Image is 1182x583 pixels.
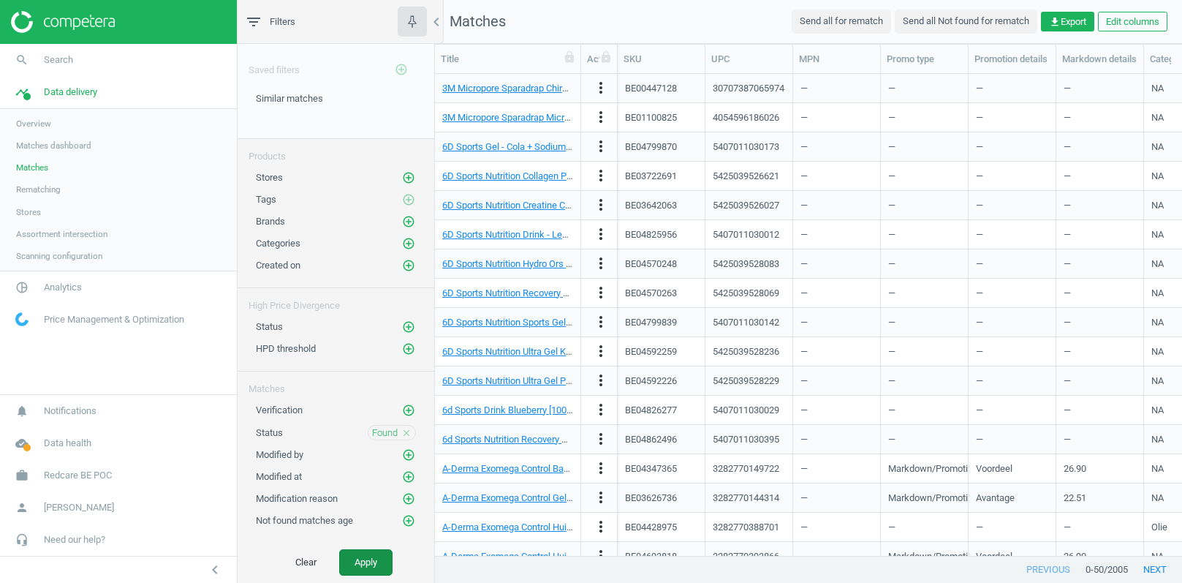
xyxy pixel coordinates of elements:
a: 6D Sports Gel - Cola + Sodium + Caféine [6x45 ml] [442,141,646,152]
div: — [976,280,1048,306]
div: Markdown details [1062,53,1137,66]
div: 5407011030395 [713,433,779,446]
div: — [888,105,961,130]
a: 6D Sports Nutrition Sports Gel - Red Fruits [6x45 ml] [442,317,653,328]
div: BE03626736 [625,492,677,505]
i: add_circle_outline [402,320,415,334]
div: Promotion details [974,53,1050,66]
i: add_circle_outline [402,237,415,250]
div: BE04570263 [625,287,677,300]
div: 5407011030029 [713,404,779,417]
div: Title [441,53,575,66]
div: NA [1151,404,1164,417]
a: 6D Sports Nutrition Hydro Ors Recovery Tropical [28x6 g] [442,258,673,269]
button: chevron_left [197,560,233,579]
span: Modified at [256,471,302,482]
div: NA [1151,462,1164,475]
span: Stores [256,172,283,183]
i: headset_mic [8,526,36,554]
div: — [976,75,1048,101]
div: — [888,426,961,452]
i: more_vert [592,313,610,331]
div: — [976,105,1048,130]
i: chevron_left [428,13,445,31]
button: add_circle_outline [401,170,416,185]
div: — [800,75,873,101]
div: 3282770393866 [713,550,779,563]
i: more_vert [592,459,610,477]
i: more_vert [592,255,610,272]
button: add_circle_outline [401,470,416,484]
button: Apply [339,549,393,576]
div: — [800,105,873,130]
div: NA [1151,111,1164,124]
i: search [8,46,36,74]
button: add_circle_outline [401,320,416,334]
i: add_circle_outline [402,404,415,417]
span: Voordeel [976,462,1012,475]
i: more_vert [592,401,610,418]
button: previous [1011,557,1086,583]
div: 5407011030142 [713,316,779,329]
div: 22.51 [1064,492,1086,505]
span: Price Management & Optimization [44,313,184,326]
i: add_circle_outline [402,492,415,505]
div: — [800,368,873,394]
button: more_vert [592,372,610,391]
div: 3282770388701 [713,521,779,534]
i: more_vert [592,518,610,535]
span: Avantage [976,492,1015,505]
i: more_vert [592,342,610,360]
div: High Price Divergence [238,288,434,312]
div: — [976,368,1048,394]
div: — [800,163,873,189]
div: 5407011030012 [713,228,779,241]
div: BE03642063 [625,199,677,212]
div: 5425039526027 [713,199,779,212]
div: — [1064,514,1136,540]
i: more_vert [592,108,610,126]
button: more_vert [592,196,610,215]
div: — [1064,105,1136,130]
button: get_appExport [1041,12,1094,32]
div: — [976,426,1048,452]
button: more_vert [592,547,610,566]
div: — [888,134,961,159]
span: Redcare BE POC [44,469,112,482]
i: add_circle_outline [402,259,415,272]
div: BE03722691 [625,170,677,183]
button: more_vert [592,489,610,508]
div: — [976,339,1048,364]
div: — [800,222,873,247]
span: Similar matches [256,93,323,104]
button: add_circle_outline [401,258,416,273]
div: — [888,251,961,277]
div: 5407011030173 [713,140,779,154]
button: more_vert [592,225,610,244]
div: 4054596186026 [713,111,779,124]
div: — [888,514,961,540]
div: — [976,192,1048,218]
div: — [800,426,873,452]
span: / 2005 [1104,563,1128,576]
div: — [1064,339,1136,364]
div: — [1064,251,1136,277]
div: BE04592259 [625,345,677,358]
button: add_circle_outline [401,192,416,207]
div: Markdown/Promotion [888,543,961,569]
div: BE04428975 [625,521,677,534]
div: BE04347365 [625,462,677,475]
i: add_circle_outline [402,342,415,356]
div: 26.90 [1064,462,1086,475]
button: next [1128,557,1182,583]
div: NA [1151,550,1164,563]
i: add_circle_outline [402,448,415,462]
i: add_circle_outline [402,193,415,206]
i: add_circle_outline [402,171,415,184]
span: Matches dashboard [16,140,91,151]
button: add_circle_outline [401,514,416,528]
i: more_vert [592,225,610,243]
span: Matches [450,12,506,30]
span: Categories [256,238,300,249]
div: BE04592226 [625,375,677,388]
